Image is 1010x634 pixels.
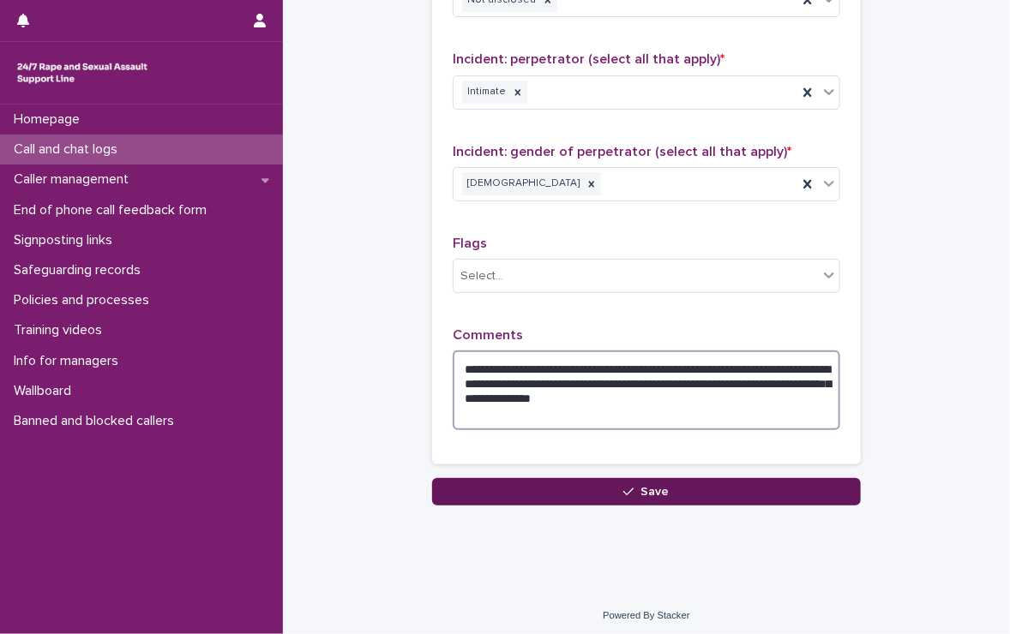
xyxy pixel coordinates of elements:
[641,486,670,498] span: Save
[453,145,791,158] span: Incident: gender of perpetrator (select all that apply)
[603,610,689,620] a: Powered By Stacker
[453,236,487,250] span: Flags
[7,383,85,399] p: Wallboard
[7,171,142,188] p: Caller management
[7,111,93,128] p: Homepage
[7,141,131,158] p: Call and chat logs
[7,262,154,278] p: Safeguarding records
[7,353,132,369] p: Info for managers
[7,232,126,248] p: Signposting links
[7,202,220,218] p: End of phone call feedback form
[462,172,582,195] div: [DEMOGRAPHIC_DATA]
[7,292,163,308] p: Policies and processes
[7,322,116,338] p: Training videos
[460,267,503,285] div: Select...
[453,52,724,66] span: Incident: perpetrator (select all that apply)
[453,328,523,342] span: Comments
[432,478,861,505] button: Save
[462,81,508,104] div: Intimate
[14,56,151,90] img: rhQMoQhaT3yELyF149Cw
[7,413,188,429] p: Banned and blocked callers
